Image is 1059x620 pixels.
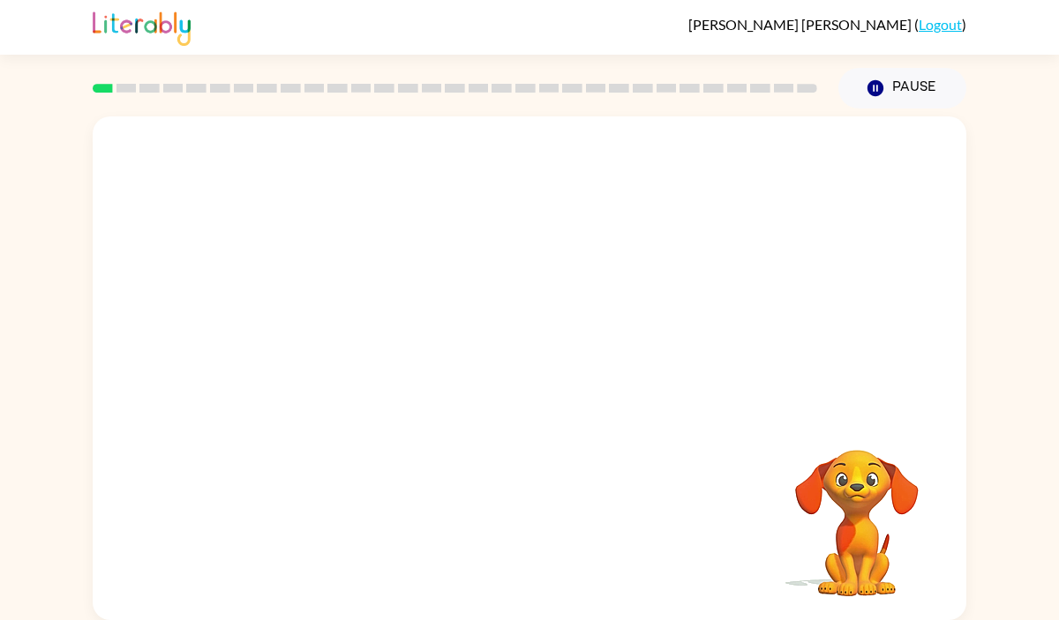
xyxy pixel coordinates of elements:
a: Logout [919,16,962,33]
video: Your browser must support playing .mp4 files to use Literably. Please try using another browser. [769,422,945,599]
img: Literably [93,7,191,46]
button: Pause [838,68,966,108]
div: ( ) [688,16,966,33]
span: [PERSON_NAME] [PERSON_NAME] [688,16,914,33]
